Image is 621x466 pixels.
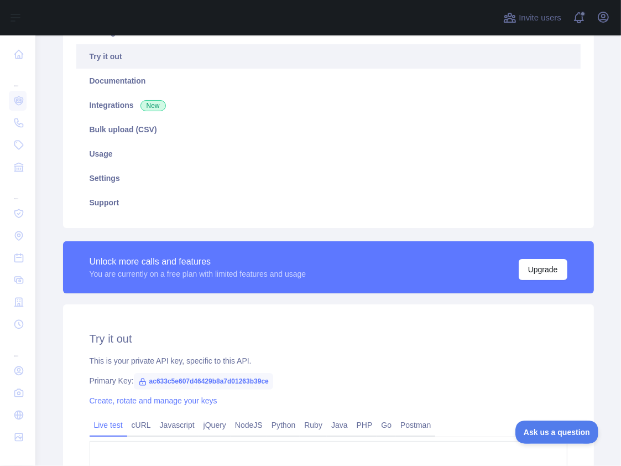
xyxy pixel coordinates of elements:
a: PHP [352,416,377,434]
button: Upgrade [519,259,567,280]
a: Bulk upload (CSV) [76,117,581,142]
div: ... [9,66,27,89]
a: Live test [90,416,127,434]
a: Go [377,416,396,434]
span: Invite users [519,12,561,24]
div: ... [9,179,27,201]
a: Java [327,416,352,434]
a: Documentation [76,69,581,93]
a: Support [76,190,581,215]
a: Postman [396,416,435,434]
h2: Try it out [90,331,567,346]
a: Usage [76,142,581,166]
span: New [140,100,166,111]
div: ... [9,336,27,359]
div: Unlock more calls and features [90,255,306,268]
a: Try it out [76,44,581,69]
a: cURL [127,416,155,434]
div: Primary Key: [90,375,567,386]
a: Javascript [155,416,199,434]
iframe: Toggle Customer Support [515,421,599,444]
a: Settings [76,166,581,190]
div: You are currently on a free plan with limited features and usage [90,268,306,279]
button: Invite users [501,9,563,27]
a: Ruby [300,416,327,434]
a: Create, rotate and manage your keys [90,396,217,405]
div: This is your private API key, specific to this API. [90,355,567,366]
a: Integrations New [76,93,581,117]
a: NodeJS [231,416,267,434]
a: jQuery [199,416,231,434]
a: Python [267,416,300,434]
span: ac633c5e607d46429b8a7d01263b39ce [134,373,273,390]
